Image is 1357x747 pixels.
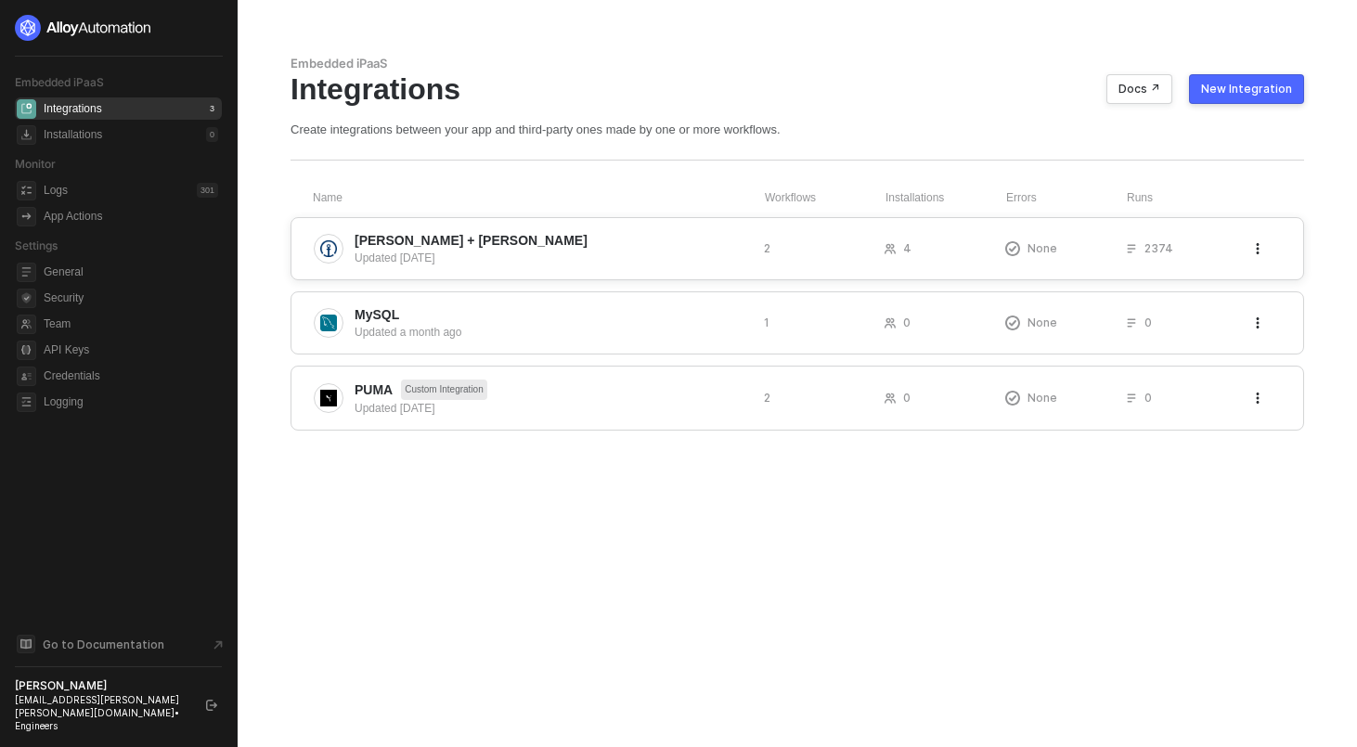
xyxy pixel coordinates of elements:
span: Custom Integration [401,380,487,400]
span: [PERSON_NAME] + [PERSON_NAME] [355,231,588,250]
span: document-arrow [209,636,227,654]
span: 2374 [1144,240,1173,256]
div: App Actions [44,209,102,225]
img: integration-icon [320,390,337,406]
div: Create integrations between your app and third-party ones made by one or more workflows. [291,122,1304,137]
span: installations [17,125,36,145]
span: Logging [44,391,218,413]
span: general [17,263,36,282]
div: 301 [197,183,218,198]
span: General [44,261,218,283]
div: Integrations [291,71,1304,107]
div: [PERSON_NAME] [15,678,189,693]
span: API Keys [44,339,218,361]
div: Integrations [44,101,102,117]
span: 0 [1144,390,1152,406]
span: icon-threedots [1252,317,1263,328]
span: security [17,289,36,308]
span: icon-app-actions [17,207,36,226]
div: 0 [206,127,218,142]
span: Go to Documentation [43,637,164,652]
button: New Integration [1189,74,1304,104]
img: integration-icon [320,240,337,257]
div: Errors [1006,190,1127,206]
span: integrations [17,99,36,119]
span: Security [44,287,218,309]
span: None [1027,240,1057,256]
span: Monitor [15,157,56,171]
span: api-key [17,341,36,360]
span: 0 [903,390,911,406]
img: integration-icon [320,315,337,331]
span: icon-list [1126,243,1137,254]
img: logo [15,15,152,41]
span: icon-users [885,393,896,404]
span: 2 [764,390,770,406]
span: None [1027,315,1057,330]
span: 4 [903,240,911,256]
div: Logs [44,183,68,199]
div: Docs ↗ [1118,82,1160,97]
a: logo [15,15,222,41]
span: icon-threedots [1252,243,1263,254]
a: Knowledge Base [15,633,223,655]
span: Credentials [44,365,218,387]
span: 0 [903,315,911,330]
span: 0 [1144,315,1152,330]
button: Docs ↗ [1106,74,1172,104]
div: Installations [885,190,1006,206]
span: icon-users [885,243,896,254]
span: team [17,315,36,334]
span: icon-exclamation [1005,241,1020,256]
span: logout [206,700,217,711]
span: 2 [764,240,770,256]
div: Updated [DATE] [355,250,749,266]
span: icon-exclamation [1005,391,1020,406]
div: Workflows [765,190,885,206]
div: 3 [206,101,218,116]
span: PUMA [355,380,393,399]
div: [EMAIL_ADDRESS][PERSON_NAME][PERSON_NAME][DOMAIN_NAME] • Engineers [15,693,189,732]
span: icon-exclamation [1005,316,1020,330]
span: Embedded iPaaS [15,75,104,89]
div: New Integration [1201,82,1292,97]
span: icon-logs [17,181,36,200]
span: icon-list [1126,317,1137,328]
div: Installations [44,127,102,143]
div: Updated [DATE] [355,400,749,417]
span: icon-list [1126,393,1137,404]
span: credentials [17,367,36,386]
span: Team [44,313,218,335]
div: Runs [1127,190,1254,206]
span: icon-users [885,317,896,328]
div: Updated a month ago [355,324,749,341]
span: icon-threedots [1252,393,1263,404]
span: None [1027,390,1057,406]
div: Name [313,190,765,206]
div: Embedded iPaaS [291,56,1304,71]
span: Settings [15,238,58,252]
span: documentation [17,635,35,653]
span: MySQL [355,305,399,324]
span: logging [17,393,36,412]
span: 1 [764,315,769,330]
